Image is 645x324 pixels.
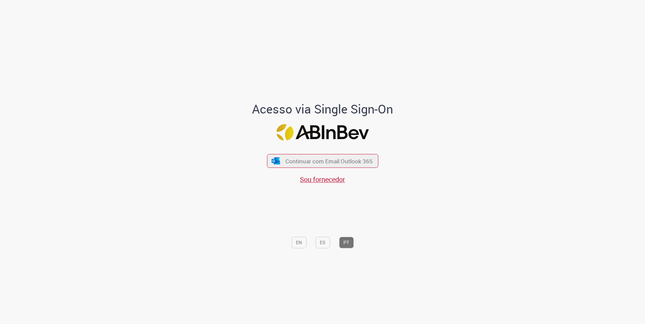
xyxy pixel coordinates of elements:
h1: Acesso via Single Sign-On [229,103,416,116]
button: ES [315,237,330,248]
button: PT [339,237,354,248]
img: Logo ABInBev [276,124,369,140]
a: Sou fornecedor [300,175,345,184]
button: ícone Azure/Microsoft 360 Continuar com Email Outlook 365 [267,154,378,168]
img: ícone Azure/Microsoft 360 [271,157,281,164]
span: Continuar com Email Outlook 365 [285,157,373,165]
button: EN [291,237,306,248]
